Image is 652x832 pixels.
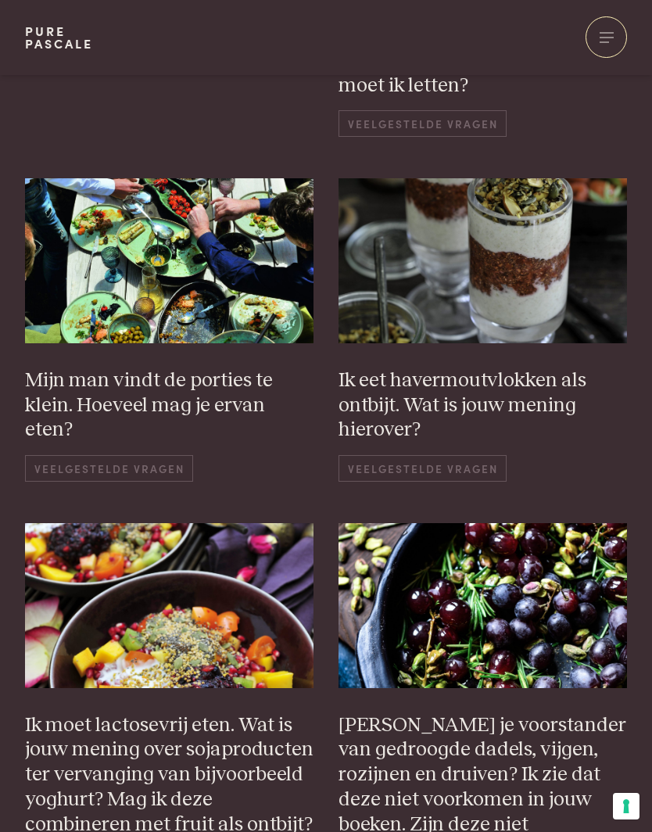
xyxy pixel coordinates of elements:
[613,793,639,819] button: Uw voorkeuren voor toestemming voor trackingtechnologieën
[25,368,313,443] h3: Mijn man vindt de porties te klein. Hoeveel mag je ervan eten?
[339,523,627,688] img: _DSC7342
[25,25,93,50] a: PurePascale
[25,178,313,343] img: _DSC3936
[339,368,627,443] h3: Ik eet havermoutvlokken als ontbijt. Wat is jouw mening hierover?
[339,110,507,136] span: Veelgestelde vragen
[25,523,313,688] img: _DSC6417
[25,455,193,481] span: Veelgestelde vragen
[25,178,313,482] a: _DSC3936 Mijn man vindt de porties te klein. Hoeveel mag je ervan eten? Veelgestelde vragen
[339,455,507,481] span: Veelgestelde vragen
[339,178,627,482] a: _DSC6944 Ik eet havermoutvlokken als ontbijt. Wat is jouw mening hierover? Veelgestelde vragen
[339,178,627,343] img: _DSC6944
